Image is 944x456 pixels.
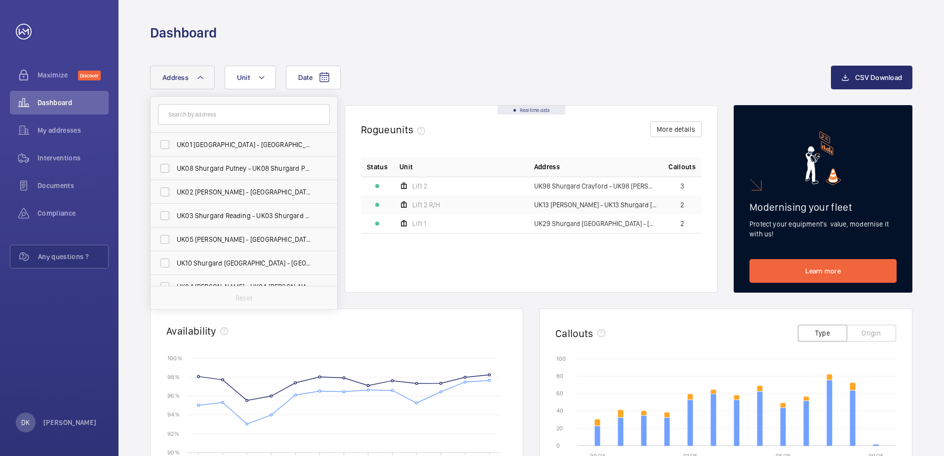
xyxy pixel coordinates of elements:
[167,449,180,456] text: 90 %
[38,181,109,190] span: Documents
[749,201,897,213] h2: Modernising your fleet
[805,131,841,185] img: marketing-card.svg
[167,430,179,437] text: 92 %
[498,106,565,114] div: Real time data
[162,74,189,81] span: Address
[225,66,276,89] button: Unit
[158,104,330,125] input: Search by address
[650,121,702,137] button: More details
[236,293,252,303] p: Reset
[78,71,101,80] span: Discover
[556,355,566,362] text: 100
[38,208,109,218] span: Compliance
[556,442,560,449] text: 0
[38,153,109,163] span: Interventions
[167,392,180,399] text: 96 %
[167,411,180,418] text: 94 %
[680,201,684,208] span: 2
[298,74,313,81] span: Date
[831,66,912,89] button: CSV Download
[167,374,180,380] text: 98 %
[749,219,897,239] p: Protect your equipment's value, modernise it with us!
[150,66,215,89] button: Address
[38,125,109,135] span: My addresses
[556,407,563,414] text: 40
[177,258,313,268] span: UK10 Shurgard [GEOGRAPHIC_DATA] - [GEOGRAPHIC_DATA] [GEOGRAPHIC_DATA] - 750-[STREET_ADDRESS]
[177,211,313,221] span: UK03 Shurgard Reading - UK03 Shurgard Reading - [STREET_ADDRESS]
[669,162,696,172] span: Callouts
[166,325,216,337] h2: Availability
[534,201,657,208] span: UK13 [PERSON_NAME] - UK13 Shurgard [GEOGRAPHIC_DATA] - [GEOGRAPHIC_DATA][PERSON_NAME]
[412,183,428,190] span: Lift 2
[399,162,413,172] span: Unit
[534,183,657,190] span: UK98 Shurgard Crayford - UK98 [PERSON_NAME]
[361,123,429,136] h2: Rogue
[177,140,313,150] span: UK01 [GEOGRAPHIC_DATA] - [GEOGRAPHIC_DATA] [GEOGRAPHIC_DATA] - [STREET_ADDRESS]
[150,24,217,42] h1: Dashboard
[177,234,313,244] span: UK05 [PERSON_NAME] - [GEOGRAPHIC_DATA] [PERSON_NAME] - [PERSON_NAME][STREET_ADDRESS]
[38,70,78,80] span: Maximize
[798,325,847,342] button: Type
[855,74,902,81] span: CSV Download
[534,162,560,172] span: Address
[847,325,896,342] button: Origin
[38,252,108,262] span: Any questions ?
[367,162,388,172] p: Status
[43,418,97,427] p: [PERSON_NAME]
[412,201,440,208] span: Lift 2 R/H
[167,354,182,361] text: 100 %
[21,418,30,427] p: DK
[177,282,313,292] span: UK04 [PERSON_NAME] - UK04 [PERSON_NAME] - [GEOGRAPHIC_DATA][PERSON_NAME] 0HD
[556,390,563,397] text: 60
[680,183,684,190] span: 3
[749,259,897,283] a: Learn more
[556,425,563,432] text: 20
[237,74,250,81] span: Unit
[177,187,313,197] span: UK02 [PERSON_NAME] - [GEOGRAPHIC_DATA] [GEOGRAPHIC_DATA][PERSON_NAME][GEOGRAPHIC_DATA] - [DATE][S...
[390,123,430,136] span: units
[286,66,341,89] button: Date
[680,220,684,227] span: 2
[534,220,657,227] span: UK29 Shurgard [GEOGRAPHIC_DATA] - [GEOGRAPHIC_DATA] [GEOGRAPHIC_DATA] [GEOGRAPHIC_DATA] - 2 [PERS...
[412,220,426,227] span: Lift 1
[555,327,593,340] h2: Callouts
[177,163,313,173] span: UK08 Shurgard Putney - UK08 Shurgard Putney - [STREET_ADDRESS]
[38,98,109,108] span: Dashboard
[556,373,563,380] text: 80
